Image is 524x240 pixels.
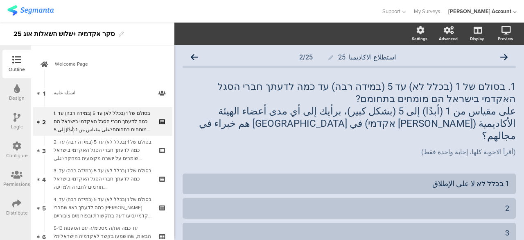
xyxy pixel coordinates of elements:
[54,89,151,97] div: اسئلة عامة
[9,94,25,102] div: Design
[189,179,509,188] div: 1 בכלל לא لا على الإطلاق
[382,7,400,15] span: Support
[6,152,28,159] div: Configure
[42,203,46,212] span: 5
[338,53,396,61] span: استطلاع الاكاديميا 25
[183,80,516,105] p: 1. בסולם של 1 (בכלל לא) עד 5 (במידה רבה) עד כמה לדעתך חברי הסגל האקדמי בישראל הם מומחים בתחומם?
[33,107,172,136] a: 2 1. בסולם של 1 (בכלל לא) עד 5 (במידה רבה) עד כמה לדעתך חברי הסגל האקדמי בישראל הם מומחים בתחומם?...
[189,203,509,213] div: 2
[42,146,46,155] span: 3
[14,27,115,41] div: סקר אקדמיה +שלוש השאלות אוג 25
[183,148,516,156] p: (أقرأ الاجوبة كلها، إجابة واحدة فقط)
[412,36,427,42] div: Settings
[33,50,172,78] a: Welcome Page
[3,181,30,188] div: Permissions
[6,209,28,217] div: Distribute
[43,88,45,97] span: 1
[448,7,511,15] div: [PERSON_NAME] Account
[11,123,23,130] div: Logic
[54,167,151,191] div: 3. בסולם של 1 (בכלל לא) עד 5 (במידה רבה) עד כמה לדעתך חברי הסגל האקדמי בישראל תורמים לחברה ולמדינ...
[498,36,513,42] div: Preview
[54,138,151,162] div: 2. בסולם של 1 (בכלל לא) עד 5 (במידה רבה) עד כמה לדעתך חברי הסגל האקדמי בישראל שומרים על יושרה מקצ...
[439,36,458,42] div: Advanced
[189,228,509,238] div: 3
[9,66,25,73] div: Outline
[33,136,172,165] a: 3 2. בסולם של 1 (בכלל לא) עד 5 (במידה רבה) עד כמה לדעתך חברי הסגל האקדמי בישראל שומרים על יושרה מ...
[7,5,54,16] img: segmanta logo
[183,105,516,142] p: على مقياس من 1 (أبدًا) إلى 5 (بشكل كبير)، برأيك إلى أي مدى أعضاء الهيئة الأكاديمية ([PERSON_NAME]...
[299,53,313,61] div: 2/25
[470,36,484,42] div: Display
[54,109,151,134] div: 1. בסולם של 1 (בכלל לא) עד 5 (במידה רבה) עד כמה לדעתך חברי הסגל האקדמי בישראל הם מומחים בתחומם?عل...
[55,60,160,68] span: Welcome Page
[33,165,172,193] a: 4 3. בסולם של 1 (בכלל לא) עד 5 (במידה רבה) עד כמה לדעתך חברי הסגל האקדמי בישראל תורמים לחברה ולמד...
[33,193,172,222] a: 5 4. בסולם של 1 (בכלל לא) עד 5 (במידה רבה) עד כמה לדעתך ראוי שחברי [PERSON_NAME] אקדמי יביעו דעה ...
[54,195,151,220] div: 4. בסולם של 1 (בכלל לא) עד 5 (במידה רבה) עד כמה לדעתך ראוי שחברי סגל אקדמי יביעו דעה בתקשורת ובפו...
[42,174,46,183] span: 4
[42,117,46,126] span: 2
[33,78,172,107] a: 1 اسئلة عامة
